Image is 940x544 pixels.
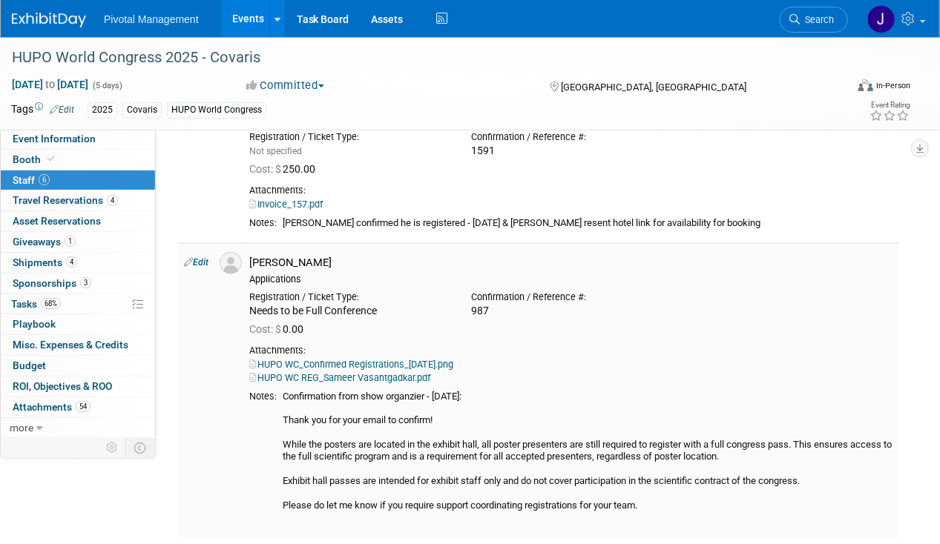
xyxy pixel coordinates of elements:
[13,133,96,145] span: Event Information
[249,305,449,318] div: Needs to be Full Conference
[1,314,155,334] a: Playbook
[1,397,155,417] a: Attachments54
[875,80,910,91] div: In-Person
[249,131,449,143] div: Registration / Ticket Type:
[13,153,58,165] span: Booth
[11,102,74,119] td: Tags
[39,174,50,185] span: 6
[1,232,155,252] a: Giveaways1
[13,339,128,351] span: Misc. Expenses & Credits
[249,291,449,303] div: Registration / Ticket Type:
[249,359,453,370] a: HUPO WC_Confirmed Registrations_[DATE].png
[41,298,61,309] span: 68%
[471,131,671,143] div: Confirmation / Reference #:
[167,102,266,118] div: HUPO World Congress
[1,356,155,376] a: Budget
[249,345,893,356] div: Attachments:
[104,13,199,25] span: Pivotal Management
[249,256,893,270] div: [PERSON_NAME]
[249,163,321,175] span: 250.00
[1,129,155,149] a: Event Information
[88,102,117,118] div: 2025
[283,391,893,525] div: Confirmation from show organzier - [DATE]: Thank you for your email to confirm! While the posters...
[1,253,155,273] a: Shipments4
[471,291,671,303] div: Confirmation / Reference #:
[858,79,873,91] img: Format-Inperson.png
[13,194,118,206] span: Travel Reservations
[471,305,671,318] div: 987
[249,163,283,175] span: Cost: $
[1,418,155,438] a: more
[249,391,277,402] div: Notes:
[242,78,330,93] button: Committed
[249,323,309,335] span: 0.00
[1,211,155,231] a: Asset Reservations
[91,81,122,90] span: (5 days)
[249,273,893,285] div: Applications
[107,195,118,206] span: 4
[125,438,156,457] td: Toggle Event Tabs
[50,105,74,115] a: Edit
[220,252,242,274] img: Associate-Profile-5.png
[249,217,277,229] div: Notes:
[12,13,86,27] img: ExhibitDay
[65,236,76,247] span: 1
[870,102,910,109] div: Event Rating
[13,380,112,392] span: ROI, Objectives & ROO
[47,155,55,163] i: Booth reservation complete
[43,79,57,90] span: to
[13,215,101,227] span: Asset Reservations
[471,145,671,158] div: 1591
[1,150,155,170] a: Booth
[184,257,208,268] a: Edit
[11,298,61,310] span: Tasks
[13,401,91,413] span: Attachments
[1,190,155,210] a: Travel Reservations4
[249,372,430,383] a: HUPO WC REG_Sameer Vasantgadkar.pdf
[249,146,302,156] span: Not specified
[800,14,834,25] span: Search
[1,273,155,293] a: Sponsorships3
[1,294,155,314] a: Tasks68%
[249,185,893,196] div: Attachments:
[80,277,91,288] span: 3
[867,5,895,33] img: Jessica Gatton
[13,256,77,268] span: Shipments
[66,256,77,268] span: 4
[7,44,834,71] div: HUPO World Congress 2025 - Covaris
[76,401,91,412] span: 54
[13,174,50,186] span: Staff
[13,277,91,289] span: Sponsorships
[1,377,155,397] a: ROI, Objectives & ROO
[249,199,323,210] a: Invoice_157.pdf
[283,217,893,230] div: [PERSON_NAME] confirmed he is registered - [DATE] & [PERSON_NAME] resent hotel link for availabil...
[13,359,46,371] span: Budget
[99,438,125,457] td: Personalize Event Tab Strip
[122,102,162,118] div: Covaris
[779,77,910,99] div: Event Format
[1,170,155,190] a: Staff6
[780,7,848,33] a: Search
[249,323,283,335] span: Cost: $
[11,78,89,91] span: [DATE] [DATE]
[562,82,747,93] span: [GEOGRAPHIC_DATA], [GEOGRAPHIC_DATA]
[13,318,56,330] span: Playbook
[1,335,155,355] a: Misc. Expenses & Credits
[10,422,33,434] span: more
[13,236,76,248] span: Giveaways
